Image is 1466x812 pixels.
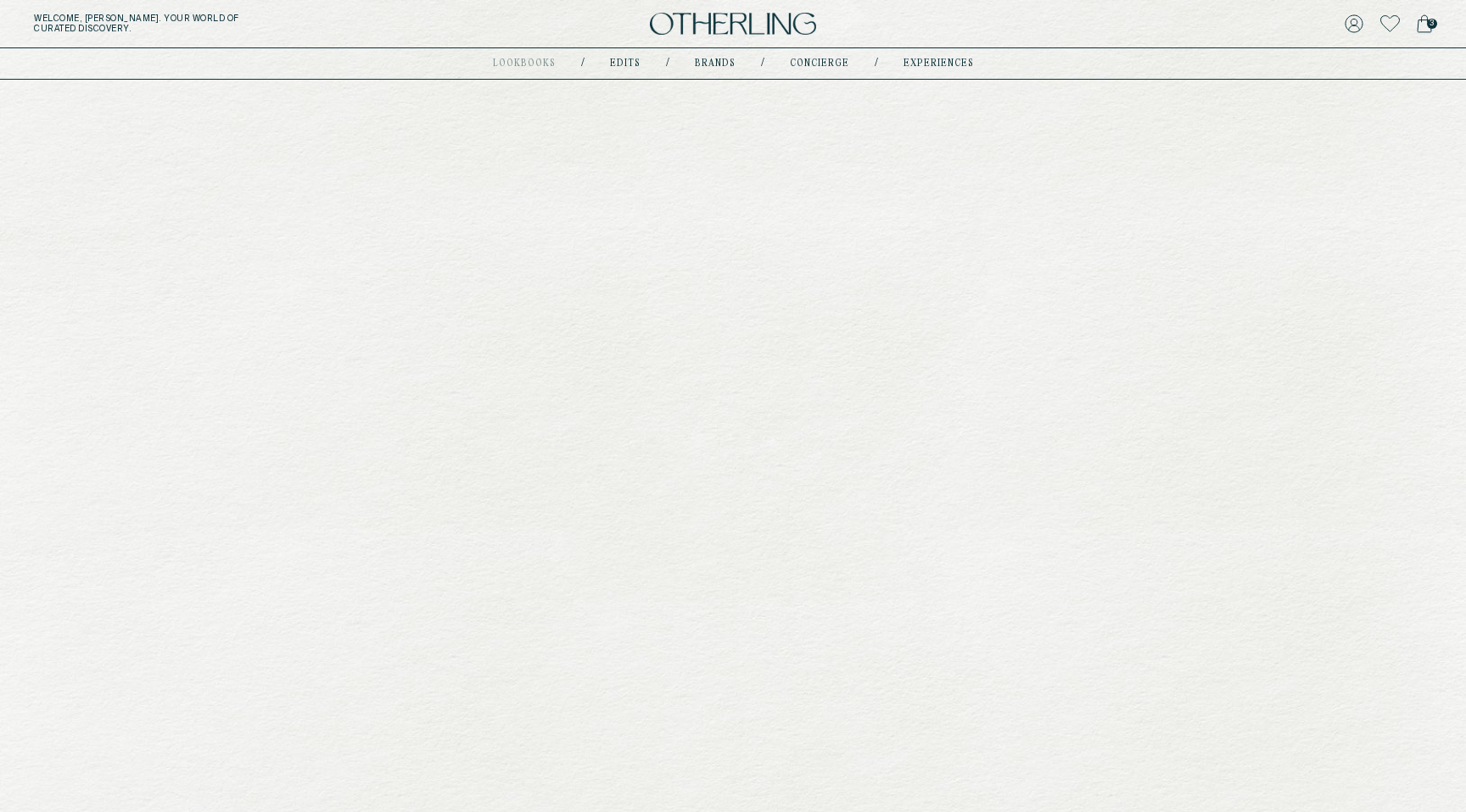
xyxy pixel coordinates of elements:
[695,59,736,68] a: Brands
[666,57,669,70] div: /
[610,59,641,68] a: Edits
[34,14,453,34] h5: Welcome, [PERSON_NAME] . Your world of curated discovery.
[1417,12,1432,36] a: 3
[790,59,849,68] a: concierge
[581,57,585,70] div: /
[650,13,816,36] img: logo
[761,57,764,70] div: /
[904,59,974,68] a: experiences
[1427,19,1437,29] span: 3
[493,59,556,68] a: lookbooks
[875,57,878,70] div: /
